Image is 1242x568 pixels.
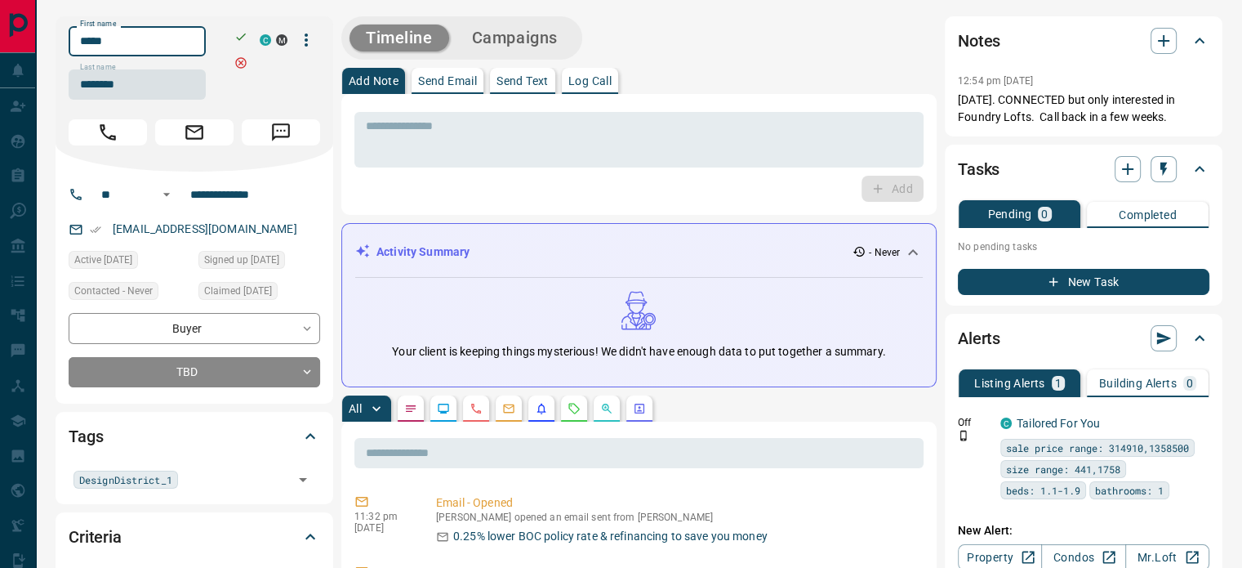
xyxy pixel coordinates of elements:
[958,430,969,441] svg: Push Notification Only
[568,402,581,415] svg: Requests
[437,402,450,415] svg: Lead Browsing Activity
[633,402,646,415] svg: Agent Actions
[502,402,515,415] svg: Emails
[958,319,1209,358] div: Alerts
[958,522,1209,539] p: New Alert:
[958,325,1000,351] h2: Alerts
[1055,378,1062,389] p: 1
[79,472,172,488] span: DesignDistrict_1
[80,19,116,29] label: First name
[204,283,272,299] span: Claimed [DATE]
[974,378,1045,389] p: Listing Alerts
[436,494,917,512] p: Email - Opened
[69,423,103,449] h2: Tags
[69,251,190,274] div: Mon Nov 07 2022
[958,21,1209,60] div: Notes
[958,150,1209,189] div: Tasks
[90,224,101,235] svg: Email Verified
[1119,209,1177,221] p: Completed
[869,245,900,260] p: - Never
[958,269,1209,295] button: New Task
[349,403,362,414] p: All
[600,402,613,415] svg: Opportunities
[470,402,483,415] svg: Calls
[69,517,320,557] div: Criteria
[242,119,320,145] span: Message
[1186,378,1193,389] p: 0
[958,75,1033,87] p: 12:54 pm [DATE]
[80,62,116,73] label: Last name
[157,185,176,204] button: Open
[69,313,320,343] div: Buyer
[1017,417,1100,430] a: Tailored For You
[456,25,574,51] button: Campaigns
[535,402,548,415] svg: Listing Alerts
[292,468,314,491] button: Open
[260,34,271,46] div: condos.ca
[354,511,412,522] p: 11:32 pm
[418,75,477,87] p: Send Email
[958,235,1209,259] p: No pending tasks
[69,524,122,550] h2: Criteria
[392,343,885,360] p: Your client is keeping things mysterious! We didn't have enough data to put together a summary.
[958,92,1209,126] p: [DATE]. CONNECTED but only interested in Foundry Lofts. Call back in a few weeks.
[376,244,470,261] p: Activity Summary
[436,512,917,523] p: [PERSON_NAME] opened an email sent from [PERSON_NAME]
[113,222,297,235] a: [EMAIL_ADDRESS][DOMAIN_NAME]
[69,417,320,456] div: Tags
[1041,208,1048,220] p: 0
[155,119,234,145] span: Email
[958,415,990,430] p: Off
[69,119,147,145] span: Call
[74,252,132,268] span: Active [DATE]
[958,156,999,182] h2: Tasks
[1000,418,1012,429] div: condos.ca
[958,28,1000,54] h2: Notes
[1099,378,1177,389] p: Building Alerts
[354,522,412,534] p: [DATE]
[1095,482,1164,499] span: bathrooms: 1
[349,25,449,51] button: Timeline
[1006,440,1189,456] span: sale price range: 314910,1358500
[198,251,320,274] div: Tue May 31 2016
[355,237,923,267] div: Activity Summary- Never
[568,75,612,87] p: Log Call
[198,282,320,305] div: Tue May 31 2016
[1006,461,1120,477] span: size range: 441,1758
[349,75,398,87] p: Add Note
[987,208,1031,220] p: Pending
[74,283,153,299] span: Contacted - Never
[453,528,768,545] p: 0.25% lower BOC policy rate & refinancing to save you money
[69,357,320,387] div: TBD
[204,252,279,268] span: Signed up [DATE]
[404,402,417,415] svg: Notes
[496,75,549,87] p: Send Text
[276,34,287,46] div: mrloft.ca
[1006,482,1080,499] span: beds: 1.1-1.9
